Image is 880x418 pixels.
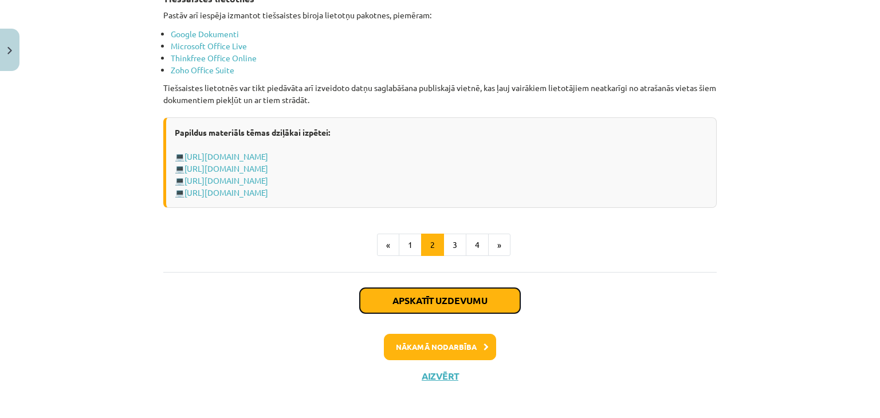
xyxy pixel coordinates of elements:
[466,234,489,257] button: 4
[384,334,496,360] button: Nākamā nodarbība
[360,288,520,313] button: Apskatīt uzdevumu
[399,234,422,257] button: 1
[443,234,466,257] button: 3
[7,47,12,54] img: icon-close-lesson-0947bae3869378f0d4975bcd49f059093ad1ed9edebbc8119c70593378902aed.svg
[184,187,268,198] a: [URL][DOMAIN_NAME]
[163,82,717,106] p: Tiešsaistes lietotnēs var tikt piedāvāta arī izveidoto datņu saglabāšana publiskajā vietnē, kas ļ...
[184,151,268,161] a: [URL][DOMAIN_NAME]
[488,234,510,257] button: »
[175,127,330,137] strong: Papildus materiāls tēmas dziļākai izpētei:
[377,234,399,257] button: «
[171,29,239,39] a: Google Dokumenti
[418,370,462,382] button: Aizvērt
[421,234,444,257] button: 2
[171,65,234,75] a: Zoho Office Suite
[163,234,717,257] nav: Page navigation example
[184,175,268,186] a: [URL][DOMAIN_NAME]
[163,117,717,208] div: 💻 💻 💻 💻
[163,9,717,21] p: Pastāv arī iespēja izmantot tiešsaistes biroja lietotņu pakotnes, piemēram:
[184,163,268,173] a: [URL][DOMAIN_NAME]
[171,53,257,63] a: Thinkfree Office Online
[171,41,247,51] a: Microsoft Office Live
